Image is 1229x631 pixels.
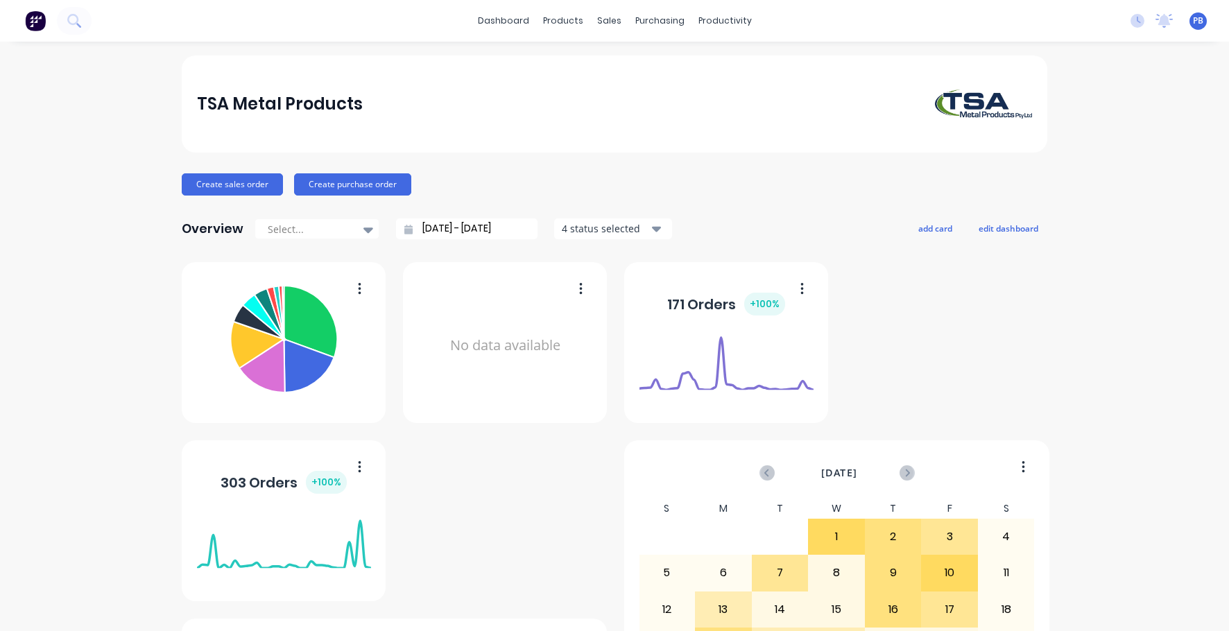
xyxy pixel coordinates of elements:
[922,519,977,554] div: 3
[639,499,696,519] div: S
[935,89,1032,119] img: TSA Metal Products
[865,499,922,519] div: T
[922,555,977,590] div: 10
[744,293,785,315] div: + 100 %
[979,592,1034,627] div: 18
[536,10,590,31] div: products
[1193,15,1203,27] span: PB
[554,218,672,239] button: 4 status selected
[696,592,751,627] div: 13
[182,215,243,243] div: Overview
[809,519,864,554] div: 1
[639,555,695,590] div: 5
[752,499,809,519] div: T
[306,471,347,494] div: + 100 %
[979,555,1034,590] div: 11
[418,280,592,411] div: No data available
[921,499,978,519] div: F
[753,592,808,627] div: 14
[821,465,857,481] span: [DATE]
[979,519,1034,554] div: 4
[182,173,283,196] button: Create sales order
[866,592,921,627] div: 16
[922,592,977,627] div: 17
[562,221,649,236] div: 4 status selected
[294,173,411,196] button: Create purchase order
[667,293,785,315] div: 171 Orders
[808,499,865,519] div: W
[866,519,921,554] div: 2
[639,592,695,627] div: 12
[809,555,864,590] div: 8
[978,499,1035,519] div: S
[590,10,628,31] div: sales
[809,592,864,627] div: 15
[25,10,46,31] img: Factory
[866,555,921,590] div: 9
[628,10,691,31] div: purchasing
[197,90,363,118] div: TSA Metal Products
[909,219,961,237] button: add card
[221,471,347,494] div: 303 Orders
[695,499,752,519] div: M
[691,10,759,31] div: productivity
[696,555,751,590] div: 6
[970,219,1047,237] button: edit dashboard
[471,10,536,31] a: dashboard
[753,555,808,590] div: 7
